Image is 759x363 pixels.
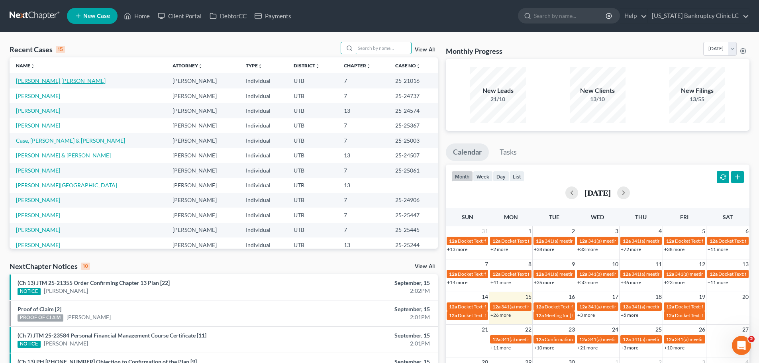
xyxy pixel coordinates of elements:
span: 341(a) meeting for [PERSON_NAME] [588,304,665,310]
span: 341(a) meeting for [PERSON_NAME] & [PERSON_NAME] [632,271,751,277]
span: 22 [524,325,532,334]
span: 341(a) meeting for [PERSON_NAME] [588,336,665,342]
a: Chapterunfold_more [344,63,371,69]
a: [PERSON_NAME] [16,92,60,99]
a: [PERSON_NAME] [16,167,60,174]
td: UTB [287,148,337,163]
td: [PERSON_NAME] [166,148,239,163]
a: +26 more [490,312,511,318]
a: +3 more [577,312,595,318]
a: +41 more [490,279,511,285]
span: 5 [701,226,706,236]
span: 12a [666,336,674,342]
a: Payments [251,9,295,23]
span: 12a [623,336,631,342]
span: 1 [528,226,532,236]
span: 19 [698,292,706,302]
a: Help [620,9,647,23]
span: 12a [449,238,457,244]
span: Fri [680,214,688,220]
a: +72 more [621,246,641,252]
span: Docket Text: for [PERSON_NAME] [675,312,746,318]
span: 14 [481,292,489,302]
a: [PERSON_NAME] [44,339,88,347]
span: 27 [741,325,749,334]
span: 12a [579,238,587,244]
span: 18 [655,292,663,302]
i: unfold_more [30,64,35,69]
td: [PERSON_NAME] [166,133,239,148]
span: Wed [591,214,604,220]
a: Case, [PERSON_NAME] & [PERSON_NAME] [16,137,125,144]
td: 13 [337,103,388,118]
span: 11 [655,259,663,269]
a: Nameunfold_more [16,63,35,69]
div: PROOF OF CLAIM [18,314,63,322]
span: 17 [611,292,619,302]
span: 8 [528,259,532,269]
td: 25-25061 [389,163,438,178]
span: Docket Text: for [PERSON_NAME] [458,271,529,277]
td: UTB [287,208,337,222]
td: Individual [239,193,288,208]
span: 3 [614,226,619,236]
td: Individual [239,208,288,222]
a: +21 more [577,345,598,351]
span: Docket Text: for [PERSON_NAME] [458,238,529,244]
div: September, 15 [298,332,430,339]
td: Individual [239,133,288,148]
span: 12a [579,304,587,310]
a: Client Portal [154,9,206,23]
a: +5 more [621,312,638,318]
td: 13 [337,237,388,252]
span: 341(a) meeting for [PERSON_NAME] [588,238,665,244]
span: Sat [723,214,733,220]
span: 15 [524,292,532,302]
span: 12a [666,304,674,310]
div: 2:01PM [298,339,430,347]
button: list [509,171,524,182]
td: 25-24507 [389,148,438,163]
td: [PERSON_NAME] [166,163,239,178]
span: 12a [666,238,674,244]
span: Confirmation hearing for [PERSON_NAME] [545,336,635,342]
span: 9 [571,259,576,269]
span: 26 [698,325,706,334]
span: 25 [655,325,663,334]
a: (Ch 13) JTM 25-21355 Order Confirming Chapter 13 Plan [22] [18,279,170,286]
span: Docket Text: for [PERSON_NAME] & [PERSON_NAME] [501,271,615,277]
a: +38 more [664,246,684,252]
span: 2 [571,226,576,236]
i: unfold_more [315,64,320,69]
span: Meeting for [PERSON_NAME] [545,312,607,318]
a: (Ch 7) JTM 25-23584 Personal Financial Management Course Certificate [11] [18,332,206,339]
td: [PERSON_NAME] [166,118,239,133]
span: 12a [536,271,544,277]
td: Individual [239,163,288,178]
a: [PERSON_NAME] [16,226,60,233]
span: 12a [710,238,718,244]
td: Individual [239,118,288,133]
td: 25-24574 [389,103,438,118]
span: 341(a) meeting for [PERSON_NAME] [PERSON_NAME] [632,238,747,244]
td: 7 [337,163,388,178]
a: +38 more [534,246,554,252]
a: +10 more [664,345,684,351]
td: Individual [239,88,288,103]
span: 20 [741,292,749,302]
span: 12a [536,312,544,318]
a: [PERSON_NAME] [16,241,60,248]
span: Thu [635,214,647,220]
span: Tue [549,214,559,220]
span: 341(a) meeting for [PERSON_NAME] [588,271,665,277]
span: 4 [658,226,663,236]
a: +36 more [534,279,554,285]
span: Docket Text: for [PERSON_NAME] [545,304,616,310]
span: 12a [536,238,544,244]
div: 13/10 [570,95,626,103]
div: 2:02PM [298,287,430,295]
span: 341(a) meeting for [PERSON_NAME] [545,238,622,244]
button: day [493,171,509,182]
span: 13 [741,259,749,269]
td: 13 [337,178,388,192]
